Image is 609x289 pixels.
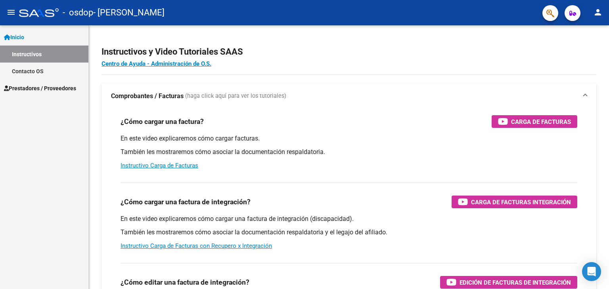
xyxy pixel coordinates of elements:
[492,115,577,128] button: Carga de Facturas
[460,278,571,287] span: Edición de Facturas de integración
[121,215,577,223] p: En este video explicaremos cómo cargar una factura de integración (discapacidad).
[111,92,184,101] strong: Comprobantes / Facturas
[93,4,165,21] span: - [PERSON_NAME]
[4,33,24,42] span: Inicio
[582,262,601,281] div: Open Intercom Messenger
[121,196,251,207] h3: ¿Cómo cargar una factura de integración?
[452,196,577,208] button: Carga de Facturas Integración
[121,134,577,143] p: En este video explicaremos cómo cargar facturas.
[593,8,603,17] mat-icon: person
[121,116,204,127] h3: ¿Cómo cargar una factura?
[121,162,198,169] a: Instructivo Carga de Facturas
[101,44,596,59] h2: Instructivos y Video Tutoriales SAAS
[121,277,249,288] h3: ¿Cómo editar una factura de integración?
[121,148,577,156] p: También les mostraremos cómo asociar la documentación respaldatoria.
[185,92,286,101] span: (haga click aquí para ver los tutoriales)
[101,84,596,109] mat-expansion-panel-header: Comprobantes / Facturas (haga click aquí para ver los tutoriales)
[101,60,211,67] a: Centro de Ayuda - Administración de O.S.
[471,197,571,207] span: Carga de Facturas Integración
[6,8,16,17] mat-icon: menu
[121,242,272,249] a: Instructivo Carga de Facturas con Recupero x Integración
[63,4,93,21] span: - osdop
[511,117,571,127] span: Carga de Facturas
[121,228,577,237] p: También les mostraremos cómo asociar la documentación respaldatoria y el legajo del afiliado.
[440,276,577,289] button: Edición de Facturas de integración
[4,84,76,93] span: Prestadores / Proveedores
